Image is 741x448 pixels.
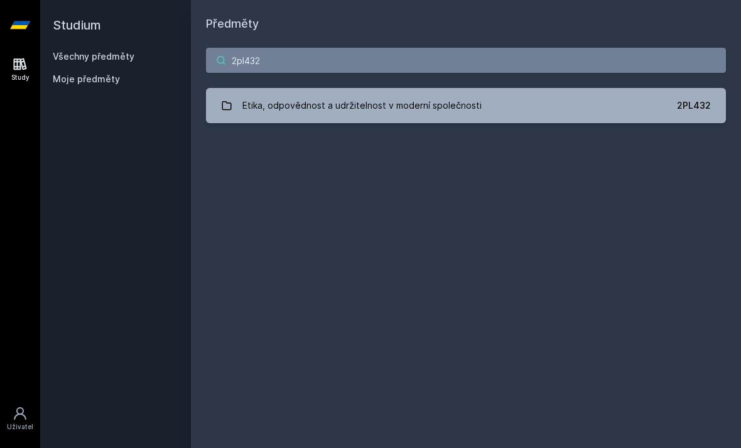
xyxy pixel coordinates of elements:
a: Etika, odpovědnost a udržitelnost v moderní společnosti 2PL432 [206,88,726,123]
a: Všechny předměty [53,51,134,62]
span: Moje předměty [53,73,120,85]
h1: Předměty [206,15,726,33]
a: Study [3,50,38,89]
div: 2PL432 [677,99,711,112]
a: Uživatel [3,400,38,438]
input: Název nebo ident předmětu… [206,48,726,73]
div: Study [11,73,30,82]
div: Uživatel [7,422,33,432]
div: Etika, odpovědnost a udržitelnost v moderní společnosti [242,93,482,118]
